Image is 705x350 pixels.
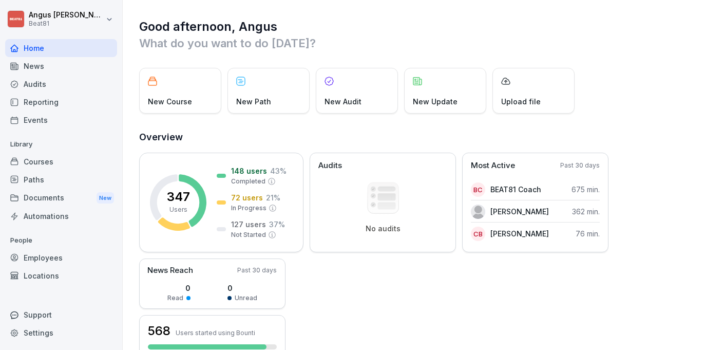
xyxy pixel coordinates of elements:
[471,160,515,172] p: Most Active
[97,192,114,204] div: New
[231,204,266,213] p: In Progress
[29,11,104,20] p: Angus [PERSON_NAME]
[5,324,117,342] a: Settings
[167,293,183,303] p: Read
[576,228,600,239] p: 76 min.
[235,293,257,303] p: Unread
[5,267,117,285] a: Locations
[139,130,690,144] h2: Overview
[139,19,690,35] h1: Good afternoon, Angus
[148,322,170,340] h3: 568
[5,306,117,324] div: Support
[167,283,190,293] p: 0
[5,249,117,267] a: Employees
[147,265,193,277] p: News Reach
[5,171,117,189] a: Paths
[269,219,285,230] p: 37 %
[5,75,117,93] a: Audits
[266,192,280,203] p: 21 %
[471,182,485,197] div: BC
[5,93,117,111] a: Reporting
[490,228,549,239] p: [PERSON_NAME]
[490,206,549,217] p: [PERSON_NAME]
[270,165,287,176] p: 43 %
[231,177,265,186] p: Completed
[139,35,690,51] p: What do you want to do [DATE]?
[560,161,600,170] p: Past 30 days
[413,96,458,107] p: New Update
[366,224,401,233] p: No audits
[227,283,257,293] p: 0
[231,192,263,203] p: 72 users
[231,219,266,230] p: 127 users
[5,111,117,129] a: Events
[318,160,342,172] p: Audits
[5,232,117,249] p: People
[237,266,277,275] p: Past 30 days
[5,57,117,75] a: News
[29,20,104,27] p: Beat81
[471,227,485,241] div: CB
[148,96,192,107] p: New Course
[572,206,600,217] p: 362 min.
[501,96,541,107] p: Upload file
[5,136,117,153] p: Library
[5,39,117,57] a: Home
[236,96,271,107] p: New Path
[167,191,190,203] p: 347
[5,189,117,208] div: Documents
[571,184,600,195] p: 675 min.
[231,230,266,240] p: Not Started
[490,184,541,195] p: BEAT81 Coach
[471,205,485,219] img: z0joffbo5aq2rkb2a77oqce9.png
[169,205,187,214] p: Users
[5,207,117,225] a: Automations
[5,189,117,208] a: DocumentsNew
[5,153,117,171] a: Courses
[176,329,255,337] p: Users started using Bounti
[325,96,361,107] p: New Audit
[231,165,267,176] p: 148 users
